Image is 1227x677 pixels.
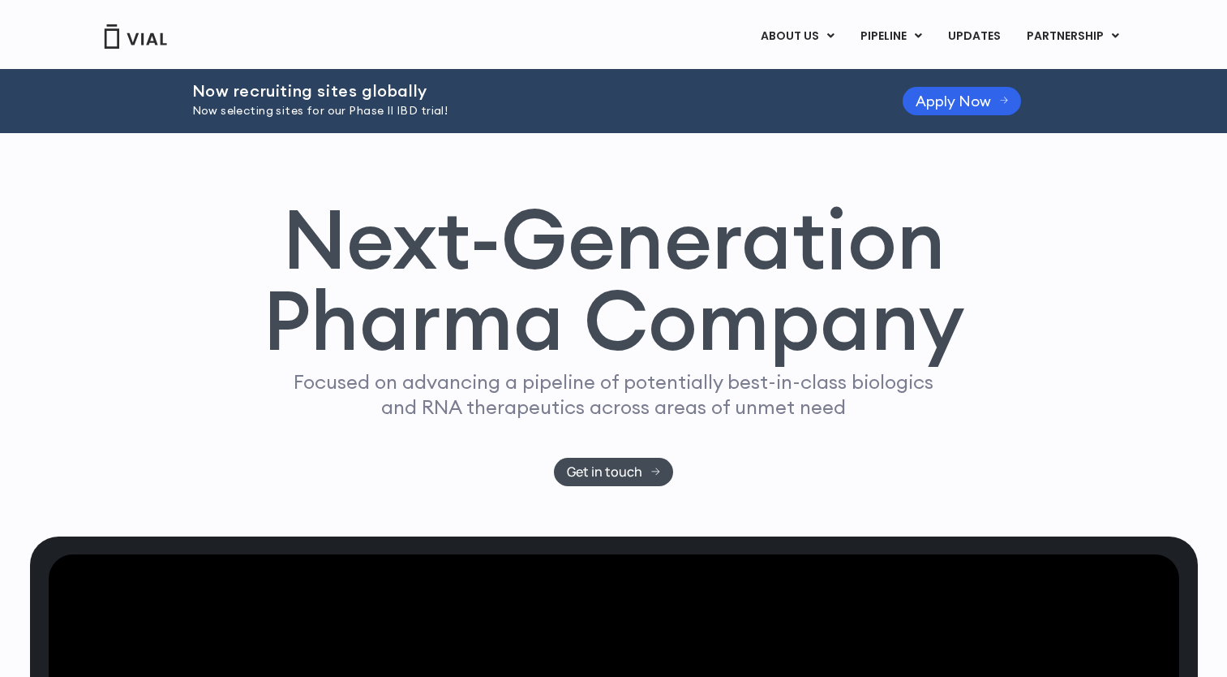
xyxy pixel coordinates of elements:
[192,102,862,120] p: Now selecting sites for our Phase II IBD trial!
[847,23,934,50] a: PIPELINEMenu Toggle
[916,95,991,107] span: Apply Now
[903,87,1022,115] a: Apply Now
[192,82,862,100] h2: Now recruiting sites globally
[567,466,642,478] span: Get in touch
[554,458,673,486] a: Get in touch
[1014,23,1132,50] a: PARTNERSHIPMenu Toggle
[263,198,965,362] h1: Next-Generation Pharma Company
[935,23,1013,50] a: UPDATES
[287,369,941,420] p: Focused on advancing a pipeline of potentially best-in-class biologics and RNA therapeutics acros...
[103,24,168,49] img: Vial Logo
[748,23,847,50] a: ABOUT USMenu Toggle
